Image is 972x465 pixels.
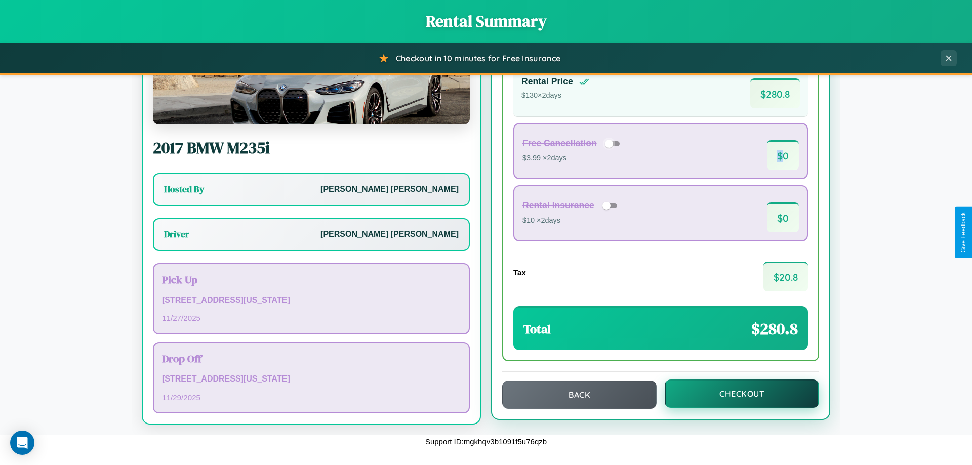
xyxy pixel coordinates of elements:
p: $3.99 × 2 days [522,152,623,165]
p: 11 / 29 / 2025 [162,391,461,404]
h3: Total [523,321,551,337]
h3: Driver [164,228,189,240]
span: $ 280.8 [750,78,800,108]
p: [STREET_ADDRESS][US_STATE] [162,293,461,308]
span: $ 0 [767,202,799,232]
h3: Hosted By [164,183,204,195]
h4: Rental Price [521,76,573,87]
div: Give Feedback [960,212,967,253]
button: Checkout [665,379,819,408]
div: Open Intercom Messenger [10,431,34,455]
p: $ 130 × 2 days [521,89,589,102]
span: $ 20.8 [763,262,808,291]
p: 11 / 27 / 2025 [162,311,461,325]
p: $10 × 2 days [522,214,621,227]
p: [PERSON_NAME] [PERSON_NAME] [320,227,459,242]
h1: Rental Summary [10,10,962,32]
span: $ 280.8 [751,318,798,340]
h4: Free Cancellation [522,138,597,149]
span: $ 0 [767,140,799,170]
p: [STREET_ADDRESS][US_STATE] [162,372,461,387]
h2: 2017 BMW M235i [153,137,470,159]
p: [PERSON_NAME] [PERSON_NAME] [320,182,459,197]
button: Back [502,381,657,409]
h3: Drop Off [162,351,461,366]
h4: Rental Insurance [522,200,594,211]
span: Checkout in 10 minutes for Free Insurance [396,53,560,63]
h3: Pick Up [162,272,461,287]
p: Support ID: mgkhqv3b1091f5u76qzb [425,435,547,448]
h4: Tax [513,268,526,277]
